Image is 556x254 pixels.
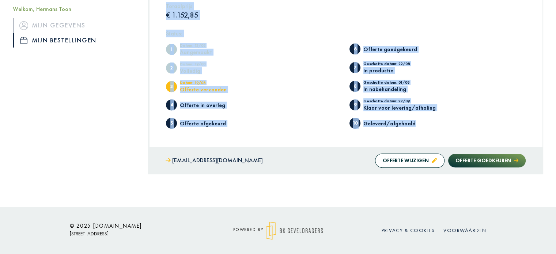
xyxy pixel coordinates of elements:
[375,153,445,168] button: Offerte wijzigen
[363,121,424,126] div: Geleverd/afgehaald
[166,10,340,20] p: € 1.152,85
[166,44,177,55] span: Aangemaakt
[166,81,177,92] span: Offerte verzonden
[166,30,526,37] h5: Status:
[180,102,240,108] div: Offerte in overleg
[443,227,487,234] a: Voorwaarden
[363,86,424,92] div: In nabehandeling
[363,68,424,73] div: In productie
[166,62,177,73] span: Volledig
[349,43,360,54] span: Offerte goedgekeurd
[166,3,340,10] h5: Totaalprijs
[212,221,344,240] div: powered by
[180,81,240,87] div: Datum: 19/08
[266,221,323,240] img: logo
[180,87,240,92] div: Offerte verzonden
[363,105,436,110] div: Klaar voor levering/afhaling
[166,99,177,110] span: Offerte in overleg
[13,5,137,12] h5: Welkom, Hermans Toon
[166,155,263,166] a: [EMAIL_ADDRESS][DOMAIN_NAME]
[180,121,240,126] div: Offerte afgekeurd
[363,99,436,105] div: Geschatte datum: 22/09
[19,21,28,30] img: icon
[180,43,240,49] div: Datum: 13/08
[349,81,360,92] span: In nabehandeling
[349,62,360,73] span: In productie
[166,118,177,129] span: Offerte afgekeurd
[180,62,240,68] div: Datum: 19/08
[363,62,424,68] div: Geschatte datum: 22/08
[70,223,201,229] h6: © 2025 [DOMAIN_NAME]
[349,118,360,129] span: Geleverd/afgehaald
[349,99,360,110] span: Klaar voor levering/afhaling
[382,227,435,234] a: Privacy & cookies
[363,80,424,86] div: Geschatte datum: 01/09
[448,154,526,167] button: Offerte goedkeuren
[363,46,424,52] div: Offerte goedgekeurd
[13,18,137,33] a: iconMijn gegevens
[70,229,201,238] p: [STREET_ADDRESS]
[20,37,27,43] img: icon
[13,33,137,48] a: iconMijn bestellingen
[180,49,240,55] div: Aangemaakt
[180,68,240,73] div: Volledig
